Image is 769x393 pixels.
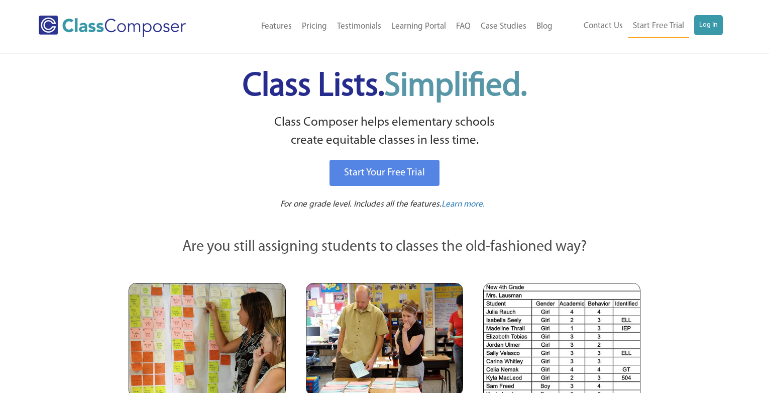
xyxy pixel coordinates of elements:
p: Are you still assigning students to classes the old-fashioned way? [129,236,641,258]
a: Start Your Free Trial [329,160,440,186]
span: Class Lists. [243,70,527,103]
a: Blog [531,16,558,38]
a: Learning Portal [386,16,451,38]
span: For one grade level. Includes all the features. [280,200,442,209]
span: Start Your Free Trial [344,168,425,178]
img: Class Composer [39,16,186,37]
span: Learn more. [442,200,485,209]
a: Pricing [297,16,332,38]
a: Start Free Trial [628,15,689,38]
span: Simplified. [384,70,527,103]
a: Testimonials [332,16,386,38]
a: Learn more. [442,199,485,211]
a: Features [256,16,297,38]
a: Log In [694,15,723,35]
nav: Header Menu [219,16,558,38]
a: Case Studies [476,16,531,38]
a: FAQ [451,16,476,38]
p: Class Composer helps elementary schools create equitable classes in less time. [127,114,642,150]
a: Contact Us [579,15,628,37]
nav: Header Menu [558,15,723,38]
